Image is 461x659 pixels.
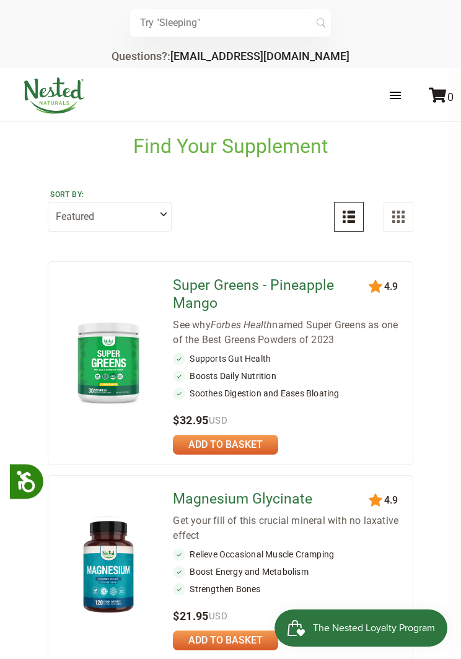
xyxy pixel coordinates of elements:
[209,611,227,622] span: USD
[274,609,449,647] iframe: Button to open loyalty program pop-up
[68,316,149,409] img: Super Greens - Pineapple Mango
[133,135,328,157] h1: Find Your Supplement
[211,319,273,331] em: Forbes Health
[170,50,349,63] a: [EMAIL_ADDRESS][DOMAIN_NAME]
[173,583,402,595] li: Strengthen Bones
[50,190,169,199] label: Sort by:
[173,565,402,578] li: Boost Energy and Metabolism
[130,9,331,37] input: Try "Sleeping"
[173,548,402,561] li: Relieve Occasional Muscle Cramping
[209,415,227,426] span: USD
[429,90,454,103] a: 0
[112,51,349,62] div: Questions?:
[173,277,368,313] a: Super Greens - Pineapple Mango
[343,211,355,223] img: List
[173,414,227,427] span: $32.95
[173,352,402,365] li: Supports Gut Health
[23,77,85,114] img: Nested Naturals
[447,90,454,103] span: 0
[392,211,405,223] img: Grid
[173,387,402,399] li: Soothes Digestion and Eases Bloating
[173,370,402,382] li: Boosts Daily Nutrition
[173,318,402,347] div: See why named Super Greens as one of the Best Greens Powders of 2023
[173,513,402,543] div: Get your fill of this crucial mineral with no laxative effect
[68,514,149,619] img: Magnesium Glycinate
[173,491,368,508] a: Magnesium Glycinate
[173,609,227,622] span: $21.95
